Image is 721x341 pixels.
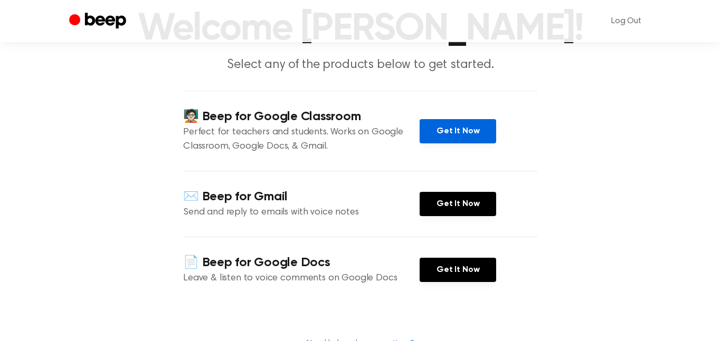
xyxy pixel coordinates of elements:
[183,188,420,206] h4: ✉️ Beep for Gmail
[183,254,420,271] h4: 📄 Beep for Google Docs
[183,108,420,125] h4: 🧑🏻‍🏫 Beep for Google Classroom
[183,206,420,220] p: Send and reply to emails with voice notes
[420,258,496,282] a: Get It Now
[183,271,420,286] p: Leave & listen to voice comments on Google Docs
[601,8,652,34] a: Log Out
[420,119,496,143] a: Get It Now
[420,192,496,216] a: Get It Now
[69,11,129,32] a: Beep
[158,56,563,74] p: Select any of the products below to get started.
[183,125,420,154] p: Perfect for teachers and students. Works on Google Classroom, Google Docs, & Gmail.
